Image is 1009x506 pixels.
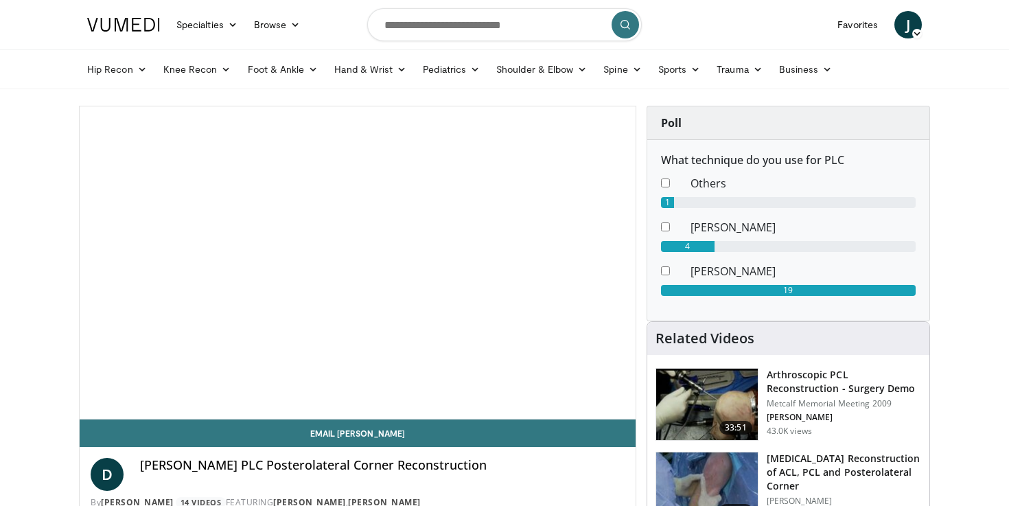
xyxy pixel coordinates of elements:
[87,18,160,32] img: VuMedi Logo
[767,426,812,437] p: 43.0K views
[767,368,921,395] h3: Arthroscopic PCL Reconstruction - Surgery Demo
[680,263,926,279] dd: [PERSON_NAME]
[656,368,921,441] a: 33:51 Arthroscopic PCL Reconstruction - Surgery Demo Metcalf Memorial Meeting 2009 [PERSON_NAME] ...
[415,56,488,83] a: Pediatrics
[767,398,921,409] p: Metcalf Memorial Meeting 2009
[240,56,327,83] a: Foot & Ankle
[661,154,916,167] h6: What technique do you use for PLC
[771,56,841,83] a: Business
[656,330,754,347] h4: Related Videos
[168,11,246,38] a: Specialties
[367,8,642,41] input: Search topics, interventions
[80,106,636,419] video-js: Video Player
[661,285,916,296] div: 19
[719,421,752,435] span: 33:51
[894,11,922,38] a: J
[650,56,709,83] a: Sports
[708,56,771,83] a: Trauma
[767,452,921,493] h3: [MEDICAL_DATA] Reconstruction of ACL, PCL and Posterolateral Corner
[91,458,124,491] a: D
[595,56,649,83] a: Spine
[80,419,636,447] a: Email [PERSON_NAME]
[661,241,715,252] div: 4
[661,197,675,208] div: 1
[155,56,240,83] a: Knee Recon
[140,458,625,473] h4: [PERSON_NAME] PLC Posterolateral Corner Reconstruction
[680,219,926,235] dd: [PERSON_NAME]
[488,56,595,83] a: Shoulder & Elbow
[326,56,415,83] a: Hand & Wrist
[661,115,682,130] strong: Poll
[79,56,155,83] a: Hip Recon
[656,369,758,440] img: 672811_3.png.150x105_q85_crop-smart_upscale.jpg
[767,412,921,423] p: [PERSON_NAME]
[680,175,926,192] dd: Others
[246,11,309,38] a: Browse
[829,11,886,38] a: Favorites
